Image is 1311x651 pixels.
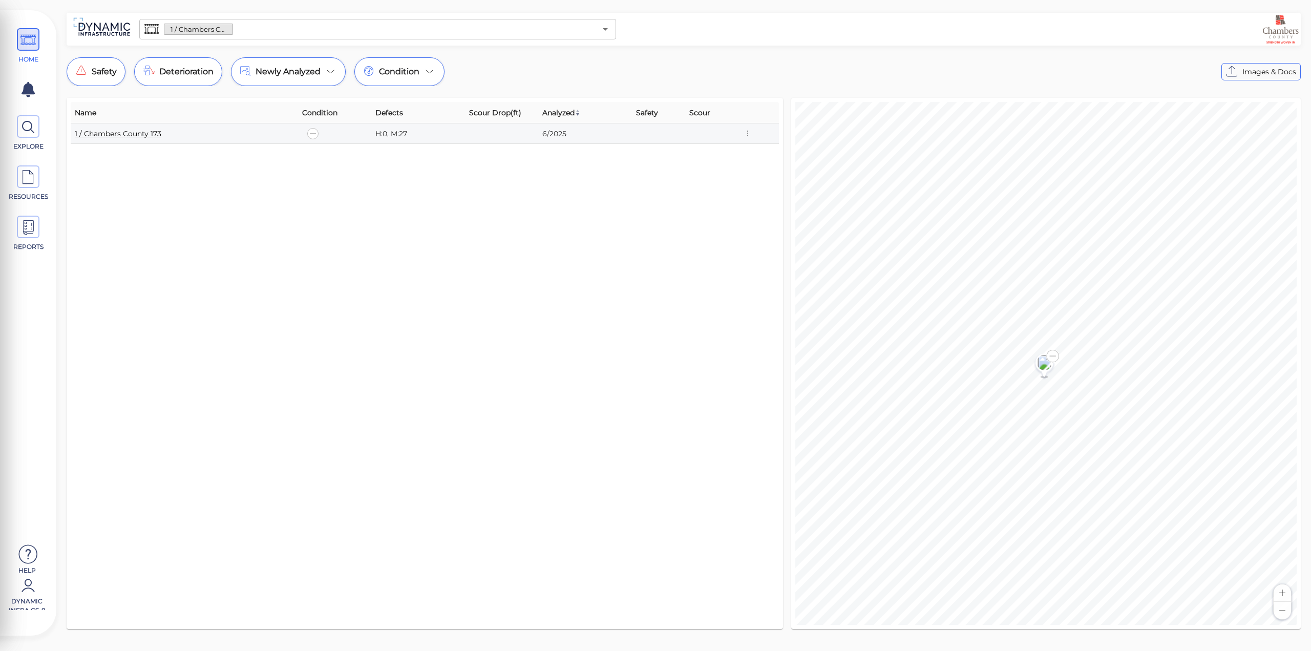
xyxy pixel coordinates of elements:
[5,115,51,151] a: EXPLORE
[1221,63,1301,80] button: Images & Docs
[469,107,521,119] span: Scour Drop(ft)
[1267,605,1303,643] iframe: Chat
[598,22,612,36] button: Open
[375,107,403,119] span: Defects
[164,25,232,34] span: 1 / Chambers County 173
[5,566,49,574] span: Help
[1274,584,1291,602] button: Zoom in
[795,102,1297,625] canvas: Map
[542,129,628,139] div: 6/2025
[375,129,461,139] div: H:0, M:27
[159,66,214,78] span: Deterioration
[7,242,50,251] span: REPORTS
[75,129,161,138] a: 1 / Chambers County 173
[7,55,50,64] span: HOME
[1242,66,1296,78] span: Images & Docs
[5,165,51,201] a: RESOURCES
[5,28,51,64] a: HOME
[1274,602,1291,619] button: Zoom out
[575,110,581,116] img: sort_z_to_a
[75,107,96,119] span: Name
[302,107,337,119] span: Condition
[689,107,710,119] span: Scour
[636,107,658,119] span: Safety
[7,142,50,151] span: EXPLORE
[256,66,321,78] span: Newly Analyzed
[542,107,581,119] span: Analyzed
[5,216,51,251] a: REPORTS
[7,192,50,201] span: RESOURCES
[92,66,117,78] span: Safety
[379,66,419,78] span: Condition
[5,597,49,610] span: Dynamic Infra CS-8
